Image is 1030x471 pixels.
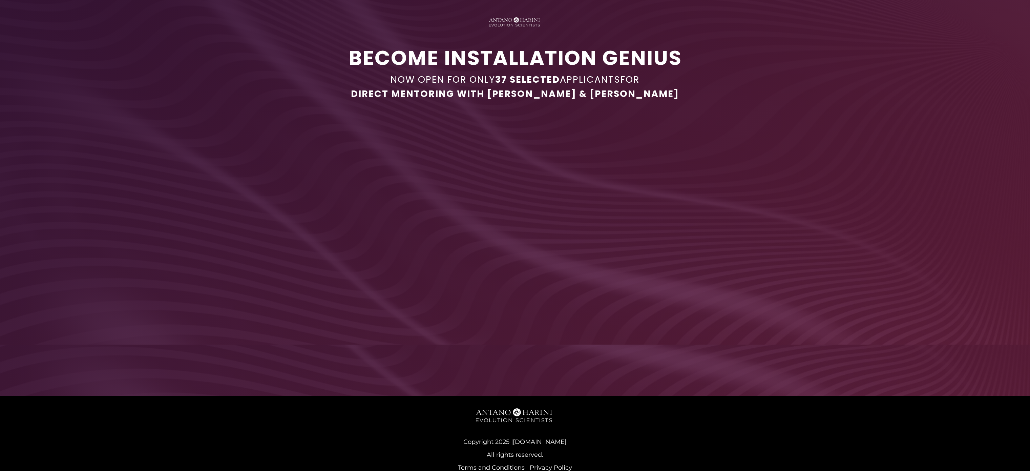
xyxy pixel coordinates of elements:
[349,44,682,72] strong: Become Installation Genius
[495,73,560,86] strong: 37 Selected
[447,449,583,461] p: All rights reserved.
[351,87,679,100] strong: Direct Mentoring with [PERSON_NAME] & [PERSON_NAME]
[391,73,621,86] span: Now Open for Only Applicants
[481,14,549,31] img: A&H_Ev png
[447,436,583,448] p: Copyright 2025 |
[513,438,567,446] a: [DOMAIN_NAME]
[464,403,566,429] img: A&H_Ev png
[621,73,639,86] span: for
